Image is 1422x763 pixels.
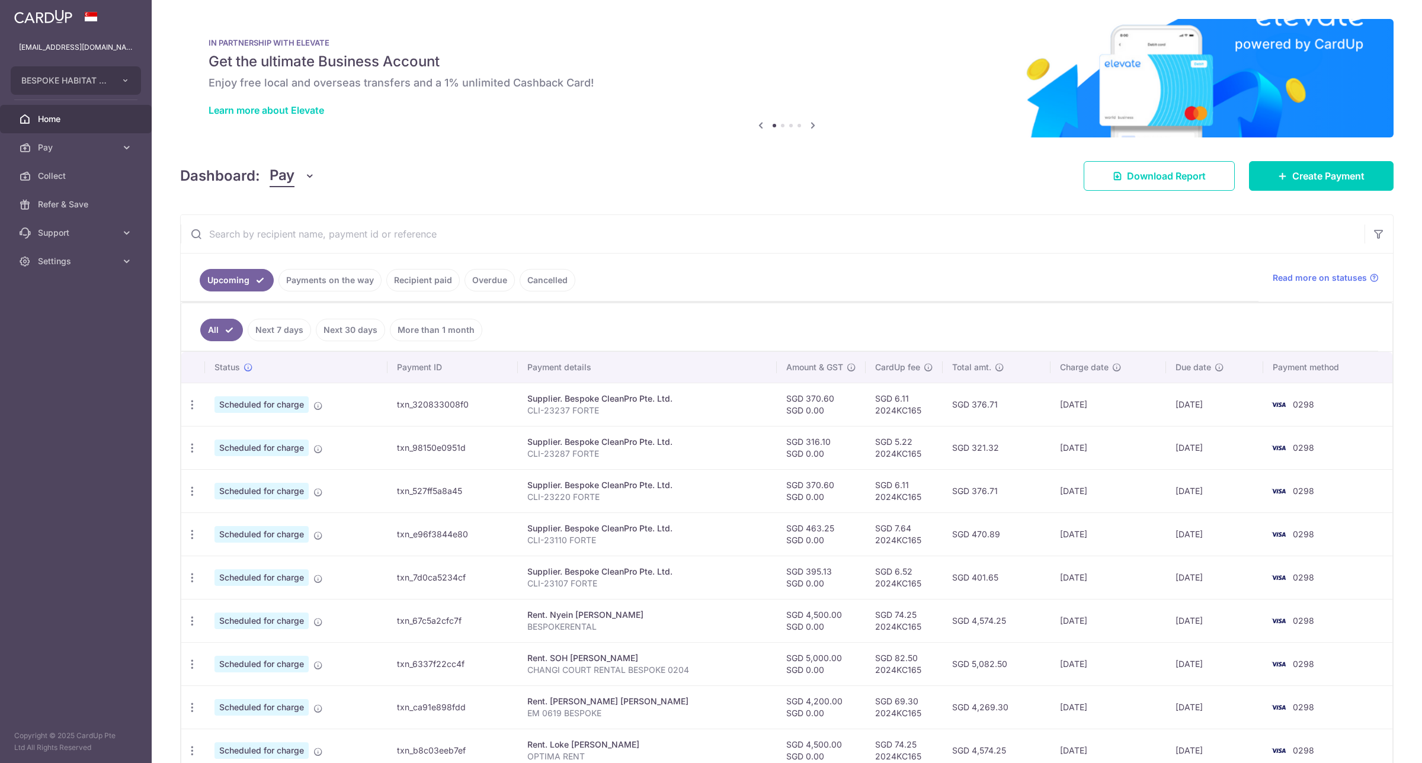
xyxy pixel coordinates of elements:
span: Read more on statuses [1273,272,1367,284]
p: CLI-23110 FORTE [527,534,767,546]
a: Payments on the way [278,269,382,291]
td: [DATE] [1166,599,1263,642]
span: 0298 [1293,486,1314,496]
td: [DATE] [1051,426,1166,469]
img: Bank Card [1267,484,1290,498]
span: 0298 [1293,572,1314,582]
input: Search by recipient name, payment id or reference [181,215,1365,253]
td: txn_527ff5a8a45 [387,469,517,512]
td: SGD 321.32 [943,426,1051,469]
td: SGD 4,574.25 [943,599,1051,642]
img: Bank Card [1267,441,1290,455]
span: Scheduled for charge [214,569,309,586]
img: Bank Card [1267,614,1290,628]
a: Learn more about Elevate [209,104,324,116]
div: Rent. Nyein [PERSON_NAME] [527,609,767,621]
td: [DATE] [1166,642,1263,685]
span: Support [38,227,116,239]
img: Bank Card [1267,527,1290,541]
span: Due date [1176,361,1211,373]
td: [DATE] [1051,556,1166,599]
td: SGD 7.64 2024KC165 [866,512,943,556]
td: SGD 370.60 SGD 0.00 [777,383,866,426]
span: Pay [38,142,116,153]
p: [EMAIL_ADDRESS][DOMAIN_NAME] [19,41,133,53]
a: Next 30 days [316,319,385,341]
th: Payment method [1263,352,1392,383]
div: Rent. [PERSON_NAME] [PERSON_NAME] [527,695,767,707]
span: Settings [38,255,116,267]
td: SGD 376.71 [943,383,1051,426]
td: SGD 370.60 SGD 0.00 [777,469,866,512]
button: BESPOKE HABITAT FORTE PTE. LTD. [11,66,141,95]
td: SGD 5,082.50 [943,642,1051,685]
td: SGD 5.22 2024KC165 [866,426,943,469]
p: BESPOKERENTAL [527,621,767,633]
span: Total amt. [952,361,991,373]
img: Bank Card [1267,743,1290,758]
span: 0298 [1293,399,1314,409]
td: SGD 395.13 SGD 0.00 [777,556,866,599]
td: SGD 463.25 SGD 0.00 [777,512,866,556]
td: [DATE] [1051,383,1166,426]
span: Scheduled for charge [214,396,309,413]
div: Rent. SOH [PERSON_NAME] [527,652,767,664]
span: Scheduled for charge [214,656,309,672]
span: Scheduled for charge [214,440,309,456]
img: Renovation banner [180,19,1394,137]
span: Collect [38,170,116,182]
td: [DATE] [1051,685,1166,729]
h5: Get the ultimate Business Account [209,52,1365,71]
div: Supplier. Bespoke CleanPro Pte. Ltd. [527,479,767,491]
span: 0298 [1293,702,1314,712]
td: txn_ca91e898fdd [387,685,517,729]
td: SGD 4,269.30 [943,685,1051,729]
div: Rent. Loke [PERSON_NAME] [527,739,767,751]
p: CLI-23287 FORTE [527,448,767,460]
span: 0298 [1293,443,1314,453]
div: Supplier. Bespoke CleanPro Pte. Ltd. [527,522,767,534]
span: Pay [270,165,294,187]
img: CardUp [14,9,72,24]
td: SGD 401.65 [943,556,1051,599]
a: More than 1 month [390,319,482,341]
td: [DATE] [1166,469,1263,512]
span: 0298 [1293,659,1314,669]
td: SGD 4,200.00 SGD 0.00 [777,685,866,729]
td: SGD 82.50 2024KC165 [866,642,943,685]
span: Scheduled for charge [214,526,309,543]
img: Bank Card [1267,700,1290,714]
td: [DATE] [1051,469,1166,512]
p: CLI-23220 FORTE [527,491,767,503]
p: CLI-23107 FORTE [527,578,767,589]
td: SGD 74.25 2024KC165 [866,599,943,642]
span: Status [214,361,240,373]
a: Download Report [1084,161,1235,191]
th: Payment details [518,352,777,383]
div: Supplier. Bespoke CleanPro Pte. Ltd. [527,393,767,405]
span: 0298 [1293,745,1314,755]
td: SGD 6.11 2024KC165 [866,383,943,426]
td: SGD 4,500.00 SGD 0.00 [777,599,866,642]
td: SGD 316.10 SGD 0.00 [777,426,866,469]
td: txn_98150e0951d [387,426,517,469]
h6: Enjoy free local and overseas transfers and a 1% unlimited Cashback Card! [209,76,1365,90]
a: Read more on statuses [1273,272,1379,284]
a: Next 7 days [248,319,311,341]
span: BESPOKE HABITAT FORTE PTE. LTD. [21,75,109,86]
span: 0298 [1293,615,1314,626]
p: OPTIMA RENT [527,751,767,762]
td: SGD 376.71 [943,469,1051,512]
td: [DATE] [1166,685,1263,729]
td: [DATE] [1051,512,1166,556]
span: Scheduled for charge [214,613,309,629]
td: txn_e96f3844e80 [387,512,517,556]
td: txn_320833008f0 [387,383,517,426]
p: CHANGI COURT RENTAL BESPOKE 0204 [527,664,767,676]
a: Cancelled [520,269,575,291]
p: EM 0619 BESPOKE [527,707,767,719]
td: [DATE] [1051,642,1166,685]
span: Scheduled for charge [214,699,309,716]
td: [DATE] [1166,556,1263,599]
span: 0298 [1293,529,1314,539]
